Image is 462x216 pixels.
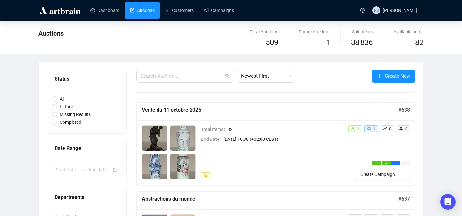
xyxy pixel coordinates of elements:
[38,30,64,37] span: Auctions
[398,195,410,203] h5: # 637
[377,73,382,78] span: plus
[385,72,410,80] span: Create New
[351,127,355,130] span: user
[56,166,79,173] input: Start date
[393,28,424,35] div: Available Items
[395,162,397,165] span: ellipsis
[326,38,330,47] span: 1
[136,102,415,185] a: Vente du 11 octobre 2025#638Total Items82End Date[DATE] 10:30 (+02:00 CEST)Artuser1retweet1rise0r...
[360,8,365,13] span: question-circle
[201,126,227,133] span: Total Items
[357,127,359,131] span: 1
[355,169,400,179] button: Create Campaign
[383,8,417,13] span: [PERSON_NAME]
[165,2,194,19] a: Customers
[130,2,155,19] a: Auctions
[351,28,373,35] div: Sold Items
[266,38,278,47] span: 509
[399,127,403,130] span: rocket
[373,127,375,131] span: 1
[89,166,112,173] input: End date
[38,5,81,15] img: logo
[225,74,230,79] span: search
[142,126,167,151] img: 1_1.jpg
[57,119,84,126] span: Completed
[55,193,119,201] div: Departments
[170,154,195,179] img: 4_1.jpg
[81,167,86,172] span: to
[360,171,395,178] span: Create Campaign
[57,95,67,103] span: All
[57,103,75,110] span: Future
[170,126,195,151] img: 2_1.jpg
[227,126,343,133] span: 82
[374,7,379,13] span: ND
[55,75,119,83] div: Status
[142,154,167,179] img: 3_1.jpg
[299,28,330,35] div: Future Auctions
[405,127,407,131] span: 0
[57,111,93,118] span: Missing Results
[367,127,371,130] span: retweet
[142,195,398,203] h5: Abstractions du monde
[398,106,410,114] h5: # 638
[81,167,86,172] span: swap-right
[385,162,388,165] span: check
[389,127,391,131] span: 0
[201,172,211,179] span: Art
[142,106,398,114] h5: Vente du 11 octobre 2025
[201,136,223,143] span: End Date
[351,37,373,49] span: 38 836
[55,144,119,152] div: Date Range
[241,70,291,82] span: Newest First
[223,136,343,143] span: [DATE] 10:30 (+02:00 CEST)
[250,28,278,35] div: Total Auctions
[375,162,378,165] span: check
[440,194,456,210] div: Open Intercom Messenger
[403,172,407,176] span: ellipsis
[90,2,120,19] a: Dashboard
[415,38,424,47] span: 82
[204,2,234,19] a: Campaigns
[372,70,415,83] button: Create New
[383,127,387,130] span: rise
[140,72,224,80] input: Search Auction...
